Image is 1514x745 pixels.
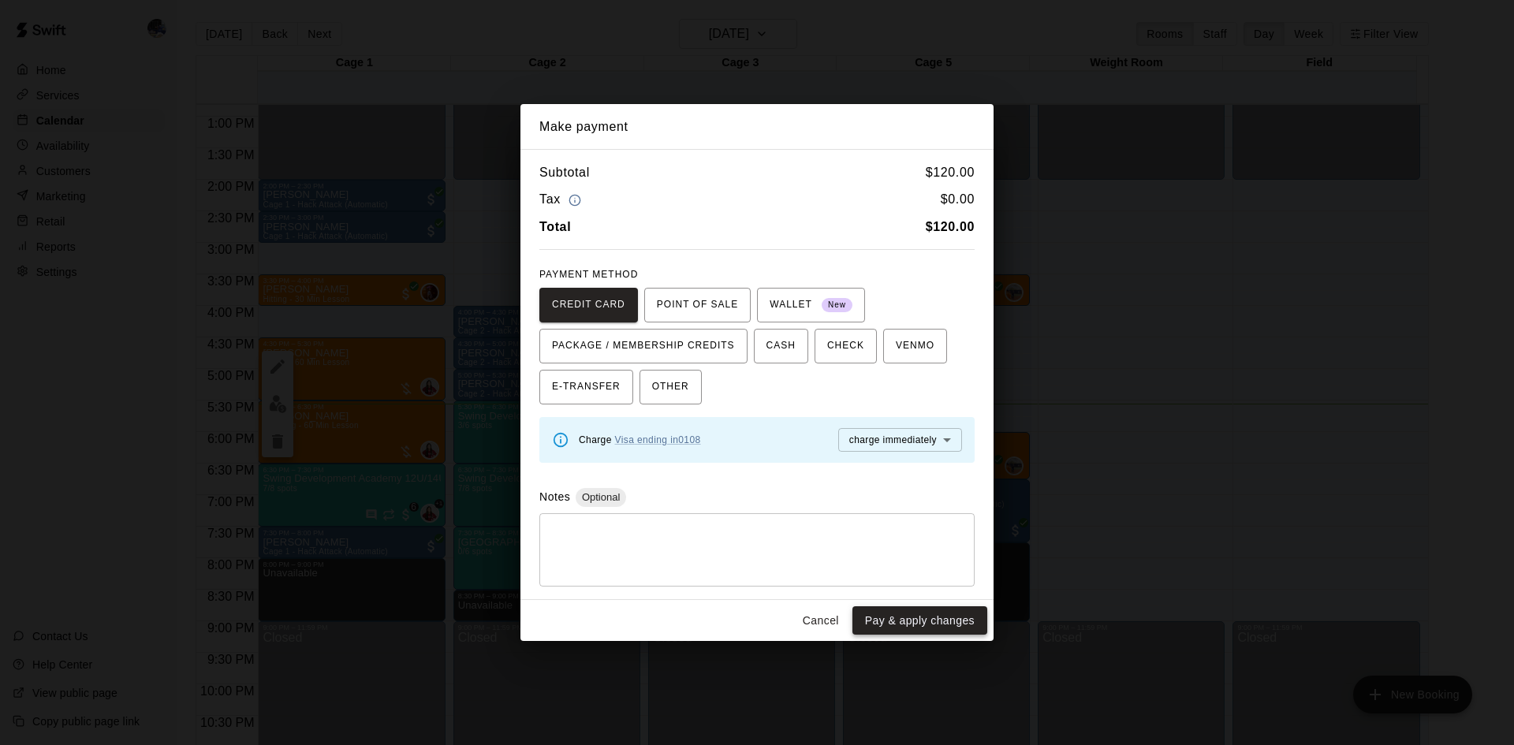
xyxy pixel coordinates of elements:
span: CASH [766,333,796,359]
button: CREDIT CARD [539,288,638,322]
span: WALLET [770,292,852,318]
span: CHECK [827,333,864,359]
button: WALLET New [757,288,865,322]
span: Charge [579,434,701,445]
span: E-TRANSFER [552,374,621,400]
b: Total [539,220,571,233]
button: CHECK [815,329,877,363]
h6: Subtotal [539,162,590,183]
span: PAYMENT METHOD [539,269,638,280]
button: CASH [754,329,808,363]
span: OTHER [652,374,689,400]
h2: Make payment [520,104,994,150]
button: POINT OF SALE [644,288,751,322]
b: $ 120.00 [926,220,975,233]
h6: Tax [539,189,585,210]
span: VENMO [896,333,934,359]
button: VENMO [883,329,947,363]
span: Optional [576,491,626,503]
button: E-TRANSFER [539,370,633,404]
h6: $ 120.00 [926,162,975,183]
button: Cancel [796,606,846,635]
a: Visa ending in 0108 [615,434,701,445]
h6: $ 0.00 [941,189,975,210]
label: Notes [539,490,570,503]
button: OTHER [640,370,702,404]
span: CREDIT CARD [552,292,625,318]
span: PACKAGE / MEMBERSHIP CREDITS [552,333,735,359]
span: New [822,295,852,316]
button: Pay & apply changes [852,606,987,635]
button: PACKAGE / MEMBERSHIP CREDITS [539,329,748,363]
span: POINT OF SALE [657,292,738,318]
span: charge immediately [849,434,937,445]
